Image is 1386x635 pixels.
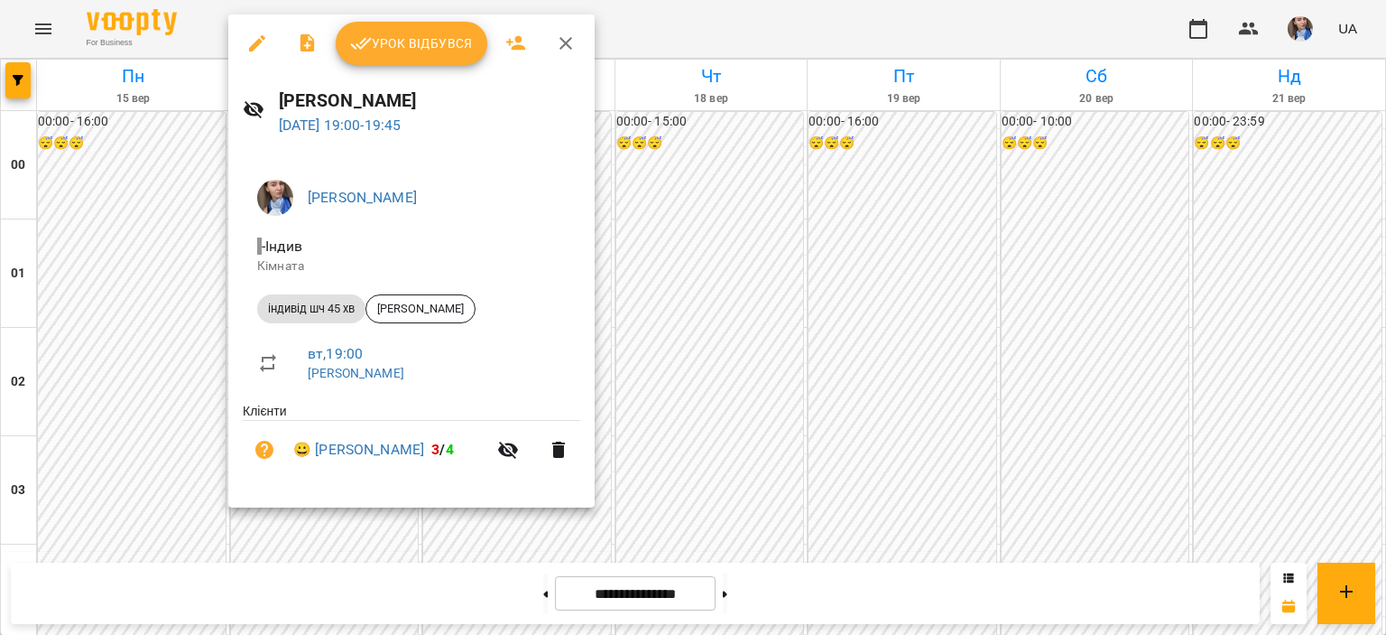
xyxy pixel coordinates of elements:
h6: [PERSON_NAME] [279,87,580,115]
span: 3 [431,441,439,458]
b: / [431,441,453,458]
a: [PERSON_NAME] [308,189,417,206]
div: [PERSON_NAME] [365,294,476,323]
img: 727e98639bf378bfedd43b4b44319584.jpeg [257,180,293,216]
a: [PERSON_NAME] [308,366,404,380]
a: вт , 19:00 [308,345,363,362]
p: Кімната [257,257,566,275]
a: 😀 [PERSON_NAME] [293,439,424,461]
span: 4 [446,441,454,458]
button: Урок відбувся [336,22,487,65]
span: - Індив [257,238,306,255]
span: Урок відбувся [350,33,473,54]
span: [PERSON_NAME] [366,301,475,317]
ul: Клієнти [243,402,580,486]
span: індивід шч 45 хв [257,301,365,317]
a: [DATE] 19:00-19:45 [279,117,402,134]
button: Візит ще не сплачено. Додати оплату? [243,428,286,472]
